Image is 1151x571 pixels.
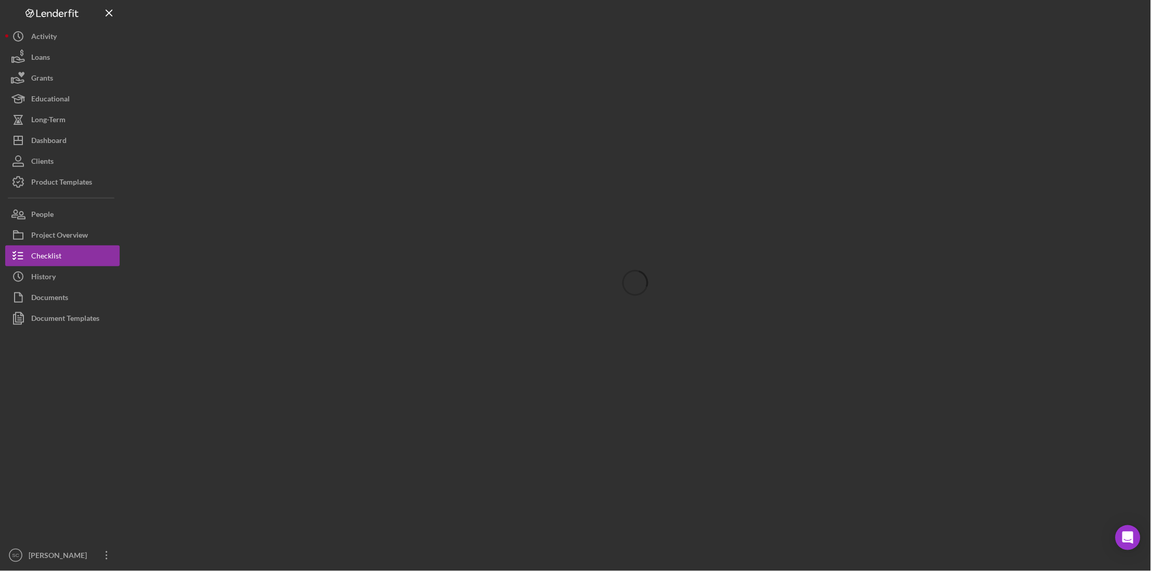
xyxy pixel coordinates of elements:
div: Checklist [31,245,61,269]
button: Grants [5,68,120,88]
button: Product Templates [5,172,120,192]
div: Educational [31,88,70,112]
button: Loans [5,47,120,68]
div: Activity [31,26,57,49]
div: [PERSON_NAME] [26,545,94,568]
div: Clients [31,151,54,174]
button: Documents [5,287,120,308]
button: History [5,266,120,287]
button: Document Templates [5,308,120,329]
div: Dashboard [31,130,67,153]
div: Project Overview [31,225,88,248]
button: Dashboard [5,130,120,151]
button: Clients [5,151,120,172]
div: Long-Term [31,109,66,133]
text: SC [12,553,19,559]
button: Checklist [5,245,120,266]
button: Educational [5,88,120,109]
button: Project Overview [5,225,120,245]
div: History [31,266,56,290]
button: SC[PERSON_NAME] [5,545,120,566]
div: Documents [31,287,68,310]
div: Product Templates [31,172,92,195]
div: Loans [31,47,50,70]
div: Document Templates [31,308,99,331]
button: People [5,204,120,225]
div: People [31,204,54,227]
button: Long-Term [5,109,120,130]
div: Open Intercom Messenger [1116,525,1141,550]
button: Activity [5,26,120,47]
div: Grants [31,68,53,91]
